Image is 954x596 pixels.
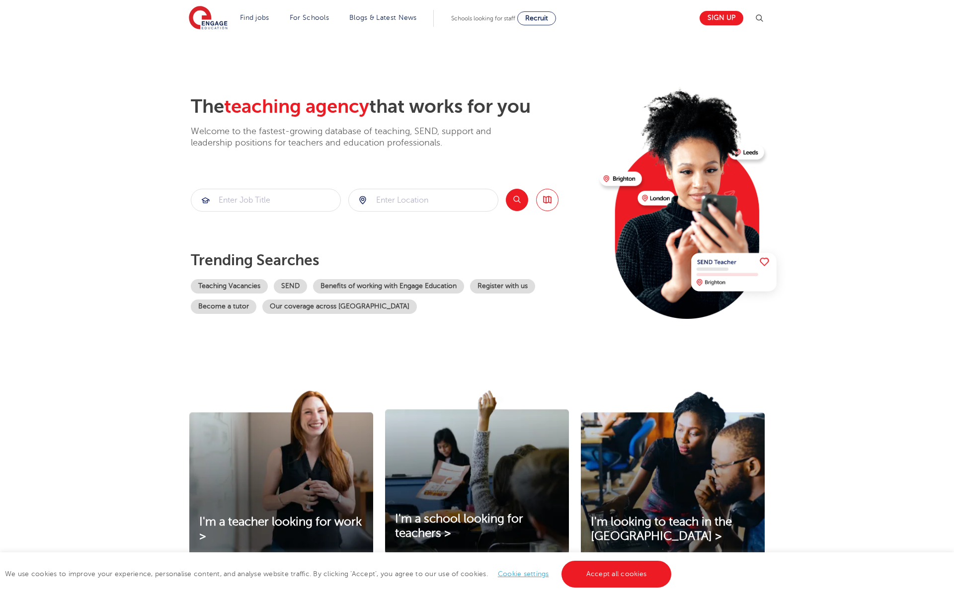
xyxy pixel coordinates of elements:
[581,390,765,556] img: I'm looking to teach in the UK
[561,561,672,588] a: Accept all cookies
[290,14,329,21] a: For Schools
[313,279,464,294] a: Benefits of working with Engage Education
[240,14,269,21] a: Find jobs
[349,189,498,211] input: Submit
[581,515,765,544] a: I'm looking to teach in the [GEOGRAPHIC_DATA] >
[385,512,569,541] a: I'm a school looking for teachers >
[189,390,373,556] img: I'm a teacher looking for work
[191,299,256,314] a: Become a tutor
[348,189,498,212] div: Submit
[224,96,369,117] span: teaching agency
[191,95,592,118] h2: The that works for you
[199,515,362,543] span: I'm a teacher looking for work >
[191,279,268,294] a: Teaching Vacancies
[700,11,743,25] a: Sign up
[470,279,535,294] a: Register with us
[189,515,373,544] a: I'm a teacher looking for work >
[5,570,674,578] span: We use cookies to improve your experience, personalise content, and analyse website traffic. By c...
[591,515,732,543] span: I'm looking to teach in the [GEOGRAPHIC_DATA] >
[191,251,592,269] p: Trending searches
[274,279,307,294] a: SEND
[349,14,417,21] a: Blogs & Latest News
[385,390,569,553] img: I'm a school looking for teachers
[498,570,549,578] a: Cookie settings
[191,189,341,212] div: Submit
[525,14,548,22] span: Recruit
[395,512,523,540] span: I'm a school looking for teachers >
[191,126,519,149] p: Welcome to the fastest-growing database of teaching, SEND, support and leadership positions for t...
[189,6,228,31] img: Engage Education
[506,189,528,211] button: Search
[517,11,556,25] a: Recruit
[262,299,417,314] a: Our coverage across [GEOGRAPHIC_DATA]
[451,15,515,22] span: Schools looking for staff
[191,189,340,211] input: Submit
